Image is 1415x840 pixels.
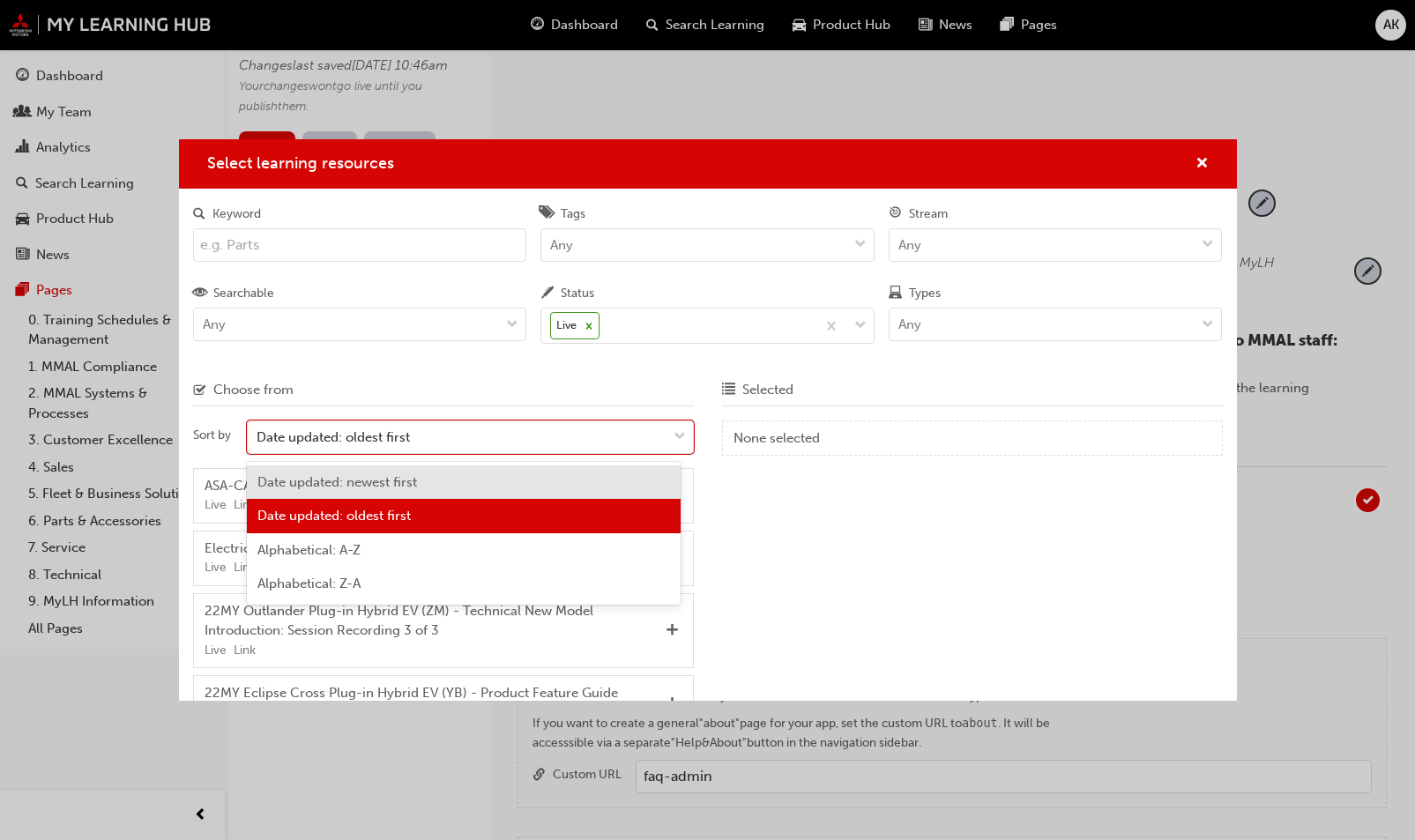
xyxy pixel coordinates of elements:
span: Select learning resources [207,153,394,173]
span: down-icon [854,315,867,338]
span: checkbox-icon [193,383,206,398]
button: Add [666,693,679,715]
div: Stream [909,205,948,223]
div: Keyword [212,205,261,223]
div: Sort by [193,427,231,444]
span: Date updated: newest first [257,474,417,490]
span: Alphabetical: Z-A [257,576,361,591]
span: down-icon [1202,314,1214,337]
div: 22MY Eclipse Cross Plug-in Hybrid EV (YB) - Product Feature Guide [205,683,659,703]
span: Date updated: oldest first [257,508,411,524]
div: 22MY Outlander Plug-in Hybrid EV (ZM) - Technical New Model Introduction: Session Recording 3 of 3 [205,601,659,641]
span: tags-icon [540,206,554,222]
div: Searchable [213,285,274,302]
div: Status [561,285,594,302]
span: Add [666,623,679,639]
div: Any [898,235,921,256]
span: laptop-icon [889,286,902,302]
div: Live [205,495,227,516]
a: Link [234,643,256,658]
div: Live [551,313,579,338]
button: Add [666,620,679,642]
span: pen-icon [540,286,554,302]
a: Link [234,497,256,512]
button: cross-icon [1195,153,1209,175]
span: Add [666,696,679,712]
div: Select learning resources [179,139,1237,701]
div: Live [205,641,227,661]
div: Live [205,558,227,578]
span: down-icon [674,426,686,449]
span: format_ul-icon [722,383,735,398]
div: Any [550,235,573,256]
input: StatusLive [603,317,605,332]
div: None selected [734,428,1208,449]
div: Selected [742,380,793,400]
span: down-icon [854,234,867,256]
span: cross-icon [1195,157,1209,173]
div: Types [909,285,941,302]
div: Any [203,315,226,335]
span: Alphabetical: A-Z [257,542,361,558]
div: Any [898,315,921,335]
div: Tags [561,205,585,223]
span: search-icon [193,206,205,222]
a: Link [234,560,256,575]
div: Electrical Course 1: Assessment Quiz (Registered Mechanic Advanced) [205,539,659,559]
span: eye-icon [193,286,206,302]
span: down-icon [506,314,518,337]
span: down-icon [1202,234,1214,256]
div: Choose from [213,380,294,400]
span: target-icon [889,206,902,222]
input: Keyword [193,228,527,262]
div: ASA-CAPS Web Online Help - Guide [205,476,659,496]
div: Date updated: oldest first [257,427,410,448]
